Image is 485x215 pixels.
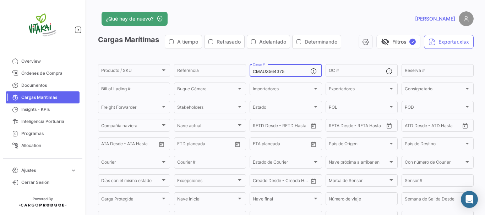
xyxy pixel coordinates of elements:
[461,191,478,208] div: Abrir Intercom Messenger
[384,120,394,131] button: Open calendar
[405,161,464,166] span: Con número de Courier
[415,15,455,22] span: [PERSON_NAME]
[101,124,160,129] span: Compañía naviera
[102,12,168,26] button: ¿Qué hay de nuevo?
[253,198,312,203] span: Nave final
[177,124,236,129] span: Nave actual
[177,87,236,92] span: Buque Cámara
[177,198,236,203] span: Nave inicial
[25,9,60,44] img: vitakai.png
[21,154,77,161] span: Courier
[6,115,80,128] a: Inteligencia Portuaria
[21,179,77,186] span: Cerrar Sesión
[70,167,77,174] span: expand_more
[381,38,389,46] span: visibility_off
[308,176,319,186] button: Open calendar
[253,87,312,92] span: Importadores
[21,58,77,64] span: Overview
[217,38,241,45] span: Retrasado
[432,124,458,129] input: ATD Hasta
[247,35,290,49] button: Adelantado
[308,120,319,131] button: Open calendar
[253,179,277,184] input: Creado Desde
[405,87,464,92] span: Consignatario
[101,179,160,184] span: Días con el mismo estado
[271,142,297,147] input: Hasta
[329,142,388,147] span: País de Origen
[6,91,80,103] a: Cargas Marítimas
[347,124,373,129] input: Hasta
[253,124,266,129] input: Desde
[232,139,243,149] button: Open calendar
[195,142,221,147] input: Hasta
[21,130,77,137] span: Programas
[6,67,80,79] a: Órdenes de Compra
[282,179,308,184] input: Creado Hasta
[329,124,342,129] input: Desde
[106,15,153,22] span: ¿Qué hay de nuevo?
[329,179,388,184] span: Marca de Sensor
[21,82,77,89] span: Documentos
[405,198,464,203] span: Semana de Salida Desde
[21,142,77,149] span: Allocation
[253,161,312,166] span: Estado de Courier
[6,128,80,140] a: Programas
[101,142,123,147] input: ATA Desde
[6,79,80,91] a: Documentos
[409,39,416,45] span: ✓
[177,38,198,45] span: A tiempo
[271,124,297,129] input: Hasta
[177,106,236,111] span: Stakeholders
[405,106,464,111] span: POD
[205,35,244,49] button: Retrasado
[21,167,67,174] span: Ajustes
[101,198,160,203] span: Carga Protegida
[424,35,474,49] button: Exportar.xlsx
[329,161,388,166] span: Nave próxima a arribar en
[460,120,470,131] button: Open calendar
[128,142,154,147] input: ATA Hasta
[305,38,337,45] span: Determinando
[459,11,474,26] img: placeholder-user.png
[6,103,80,115] a: Insights - KPIs
[376,35,420,49] button: visibility_offFiltros✓
[293,35,341,49] button: Determinando
[21,70,77,77] span: Órdenes de Compra
[177,179,236,184] span: Excepciones
[165,35,202,49] button: A tiempo
[21,118,77,125] span: Inteligencia Portuaria
[405,124,427,129] input: ATD Desde
[21,94,77,101] span: Cargas Marítimas
[253,106,312,111] span: Estado
[6,140,80,152] a: Allocation
[177,142,190,147] input: Desde
[156,139,167,149] button: Open calendar
[329,106,388,111] span: POL
[101,69,160,74] span: Producto / SKU
[253,142,266,147] input: Desde
[6,55,80,67] a: Overview
[329,87,388,92] span: Exportadores
[101,161,160,166] span: Courier
[308,139,319,149] button: Open calendar
[98,35,343,49] h3: Cargas Marítimas
[6,152,80,164] a: Courier
[101,106,160,111] span: Freight Forwarder
[405,142,464,147] span: País de Destino
[259,38,286,45] span: Adelantado
[21,106,77,113] span: Insights - KPIs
